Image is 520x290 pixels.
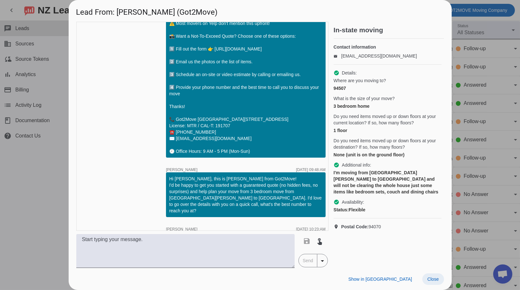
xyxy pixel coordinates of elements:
[348,277,412,282] span: Show in [GEOGRAPHIC_DATA]
[343,273,417,285] button: Show in [GEOGRAPHIC_DATA]
[342,199,364,205] span: Availability:
[334,224,341,229] mat-icon: location_on
[334,127,441,134] div: 1 floor
[296,168,325,172] div: [DATE] 09:48:AM
[334,169,441,195] div: I'm moving from [GEOGRAPHIC_DATA][PERSON_NAME] to [GEOGRAPHIC_DATA] and will not be clearing the ...
[334,44,441,50] h4: Contact information
[166,227,198,231] span: [PERSON_NAME]
[341,53,417,59] a: [EMAIL_ADDRESS][DOMAIN_NAME]
[334,70,339,76] mat-icon: check_circle
[316,237,323,245] mat-icon: touch_app
[334,207,441,213] div: Flexible
[334,199,339,205] mat-icon: check_circle
[334,207,349,212] strong: Status:
[296,227,325,231] div: [DATE] 10:23:AM
[334,85,441,91] div: 94507
[427,277,439,282] span: Close
[334,77,386,84] span: Where are you moving to?
[334,27,444,33] h2: In-state moving
[341,224,369,229] strong: Postal Code:
[334,95,395,102] span: What is the size of your move?
[169,176,322,214] div: Hi [PERSON_NAME], this is [PERSON_NAME] from Got2Move! I'd be happy to get you started with a gua...
[319,257,326,265] mat-icon: arrow_drop_down
[166,168,198,172] span: [PERSON_NAME]
[334,137,441,150] span: Do you need items moved up or down floors at your destination? If so, how many floors?
[334,162,339,168] mat-icon: check_circle
[422,273,444,285] button: Close
[341,223,381,230] span: 94070
[334,103,441,109] div: 3 bedroom home
[334,54,341,58] mat-icon: email
[334,152,441,158] div: None (unit is on the ground floor)
[342,70,357,76] span: Details:
[342,162,371,168] span: Additional info:
[334,113,441,126] span: Do you need items moved up or down floors at your current location? If so, how many floors?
